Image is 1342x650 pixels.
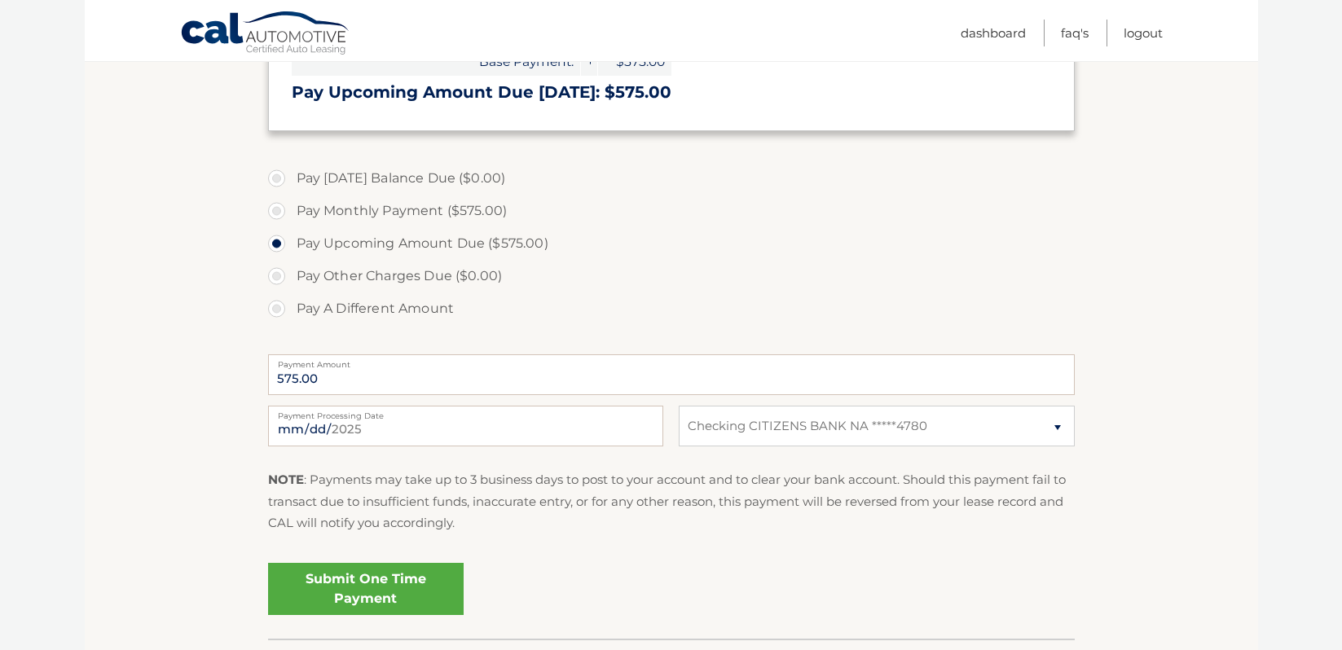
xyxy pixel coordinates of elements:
[292,82,1051,103] h3: Pay Upcoming Amount Due [DATE]: $575.00
[268,260,1075,292] label: Pay Other Charges Due ($0.00)
[180,11,351,58] a: Cal Automotive
[268,563,464,615] a: Submit One Time Payment
[268,354,1075,367] label: Payment Amount
[1124,20,1163,46] a: Logout
[268,406,663,419] label: Payment Processing Date
[268,406,663,446] input: Payment Date
[268,195,1075,227] label: Pay Monthly Payment ($575.00)
[268,472,304,487] strong: NOTE
[1061,20,1089,46] a: FAQ's
[961,20,1026,46] a: Dashboard
[268,292,1075,325] label: Pay A Different Amount
[268,162,1075,195] label: Pay [DATE] Balance Due ($0.00)
[268,469,1075,534] p: : Payments may take up to 3 business days to post to your account and to clear your bank account....
[268,354,1075,395] input: Payment Amount
[268,227,1075,260] label: Pay Upcoming Amount Due ($575.00)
